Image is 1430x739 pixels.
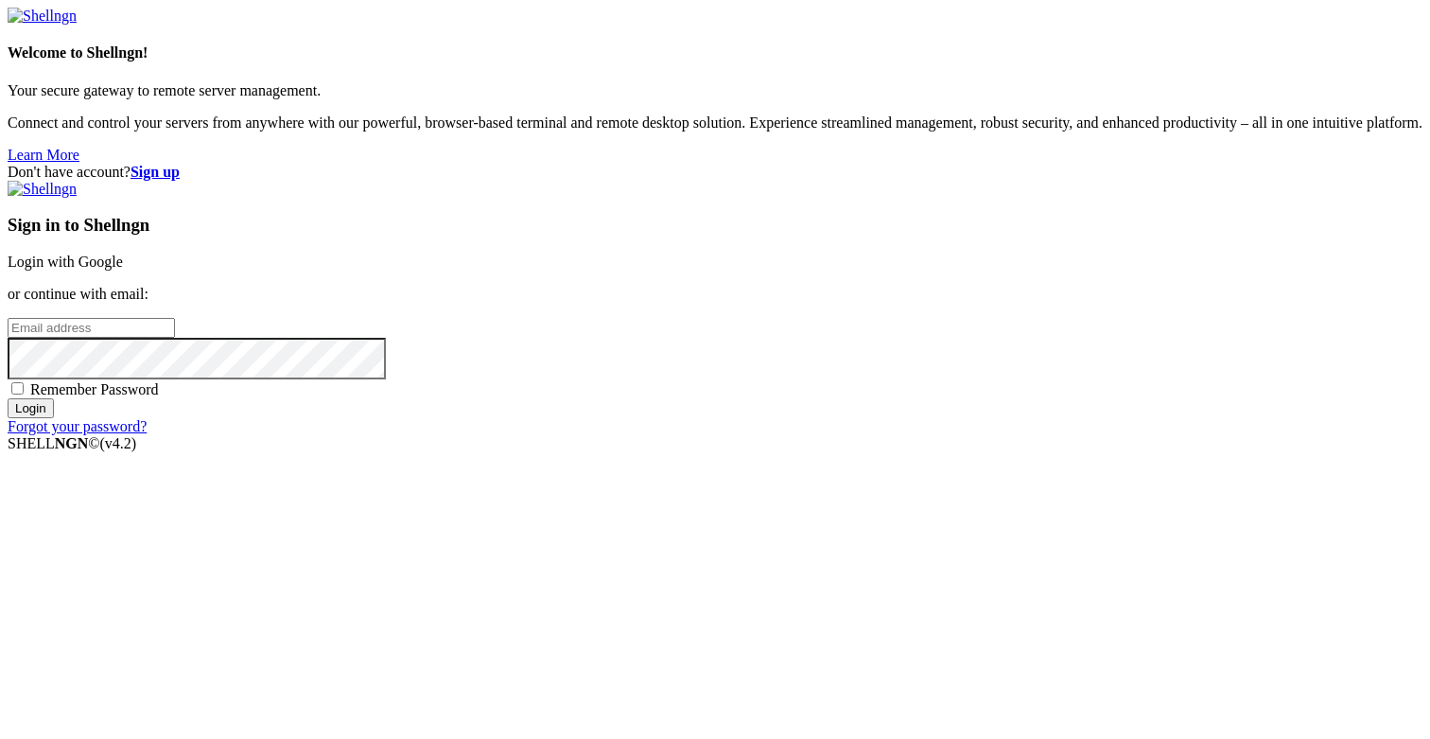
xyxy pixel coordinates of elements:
[100,435,137,451] span: 4.2.0
[8,44,1422,62] h4: Welcome to Shellngn!
[11,382,24,395] input: Remember Password
[8,82,1422,99] p: Your secure gateway to remote server management.
[8,114,1422,132] p: Connect and control your servers from anywhere with our powerful, browser-based terminal and remo...
[8,254,123,270] a: Login with Google
[8,181,77,198] img: Shellngn
[8,215,1422,236] h3: Sign in to Shellngn
[8,398,54,418] input: Login
[8,435,136,451] span: SHELL ©
[8,418,147,434] a: Forgot your password?
[8,318,175,338] input: Email address
[8,147,79,163] a: Learn More
[30,381,159,397] span: Remember Password
[131,164,180,180] a: Sign up
[8,8,77,25] img: Shellngn
[8,286,1422,303] p: or continue with email:
[8,164,1422,181] div: Don't have account?
[55,435,89,451] b: NGN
